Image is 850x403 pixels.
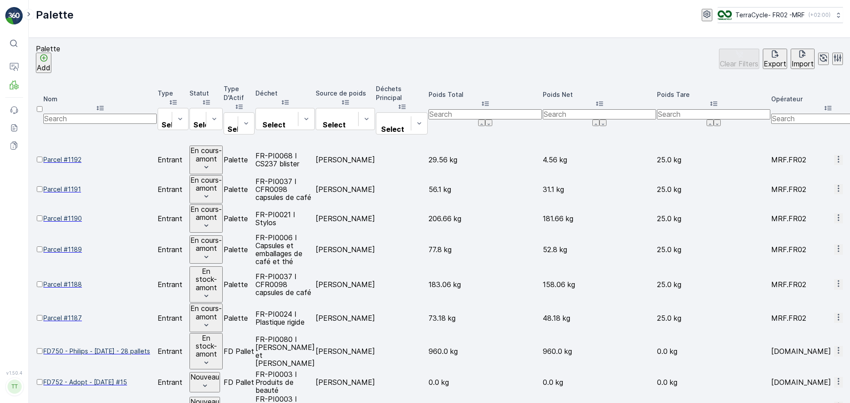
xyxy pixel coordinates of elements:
[189,266,223,303] button: En stock-amont
[190,267,222,292] p: En stock-amont
[718,10,732,20] img: terracycle.png
[657,109,770,119] input: Search
[158,378,189,386] p: Entrant
[224,314,255,322] p: Palette
[224,378,255,386] p: FD Pallet
[316,246,375,253] p: [PERSON_NAME]
[43,114,157,123] input: Search
[719,49,759,69] button: Clear Filters
[735,11,805,19] p: TerraCycle- FR02 -MRF
[543,185,656,193] p: 31.1 kg
[189,175,223,203] button: En cours-amont
[43,347,157,356] a: FD750 - Philips - 19.09.2025 - 28 pallets
[657,185,770,193] p: 25.0 kg
[224,280,255,288] p: Palette
[429,314,542,322] p: 73.18 kg
[316,314,375,322] p: [PERSON_NAME]
[43,155,157,164] a: Parcel #1192
[37,64,50,72] p: Add
[189,235,223,264] button: En cours-amont
[543,378,656,386] p: 0.0 kg
[255,177,315,201] p: FR-PI0037 I CFR0098 capsules de café
[255,335,315,367] p: FR-PI0080 I [PERSON_NAME] et [PERSON_NAME]
[543,90,656,99] p: Poids Net
[316,185,375,193] p: [PERSON_NAME]
[43,245,157,254] span: Parcel #1189
[657,90,770,99] p: Poids Tare
[316,156,375,164] p: [PERSON_NAME]
[720,60,758,68] p: Clear Filters
[429,246,542,253] p: 77.8 kg
[189,333,223,370] button: En stock-amont
[255,89,315,98] p: Déchet
[429,280,542,288] p: 183.06 kg
[158,156,189,164] p: Entrant
[316,280,375,288] p: [PERSON_NAME]
[657,314,770,322] p: 25.0 kg
[320,121,349,129] p: Select
[429,90,542,99] p: Poids Total
[255,211,315,226] p: FR-PI0021 I Stylos
[316,347,375,355] p: [PERSON_NAME]
[8,380,22,394] div: TT
[543,215,656,223] p: 181.66 kg
[376,84,428,102] p: Déchets Principal
[224,246,255,253] p: Palette
[255,234,315,265] p: FR-PI0006 I Capsules et emballages de café et thé
[158,314,189,322] p: Entrant
[43,378,157,387] span: FD752 - Adopt - [DATE] #15
[189,372,220,392] button: Nouveau
[259,121,289,129] p: Select
[43,378,157,387] a: FD752 - Adopt - 26.09.2025 #15
[190,304,222,321] p: En cours-amont
[36,45,60,53] p: Palette
[158,347,189,355] p: Entrant
[316,378,375,386] p: [PERSON_NAME]
[43,347,157,356] span: FD750 - Philips - [DATE] - 28 pallets
[158,280,189,288] p: Entrant
[36,8,73,22] p: Palette
[657,378,770,386] p: 0.0 kg
[718,7,843,23] button: TerraCycle- FR02 -MRF(+02:00)
[190,205,222,222] p: En cours-amont
[5,7,23,25] img: logo
[5,370,23,376] span: v 1.50.4
[43,214,157,223] a: Parcel #1190
[189,303,223,332] button: En cours-amont
[190,176,222,192] p: En cours-amont
[255,370,315,394] p: FR-PI0003 I Produits de beauté
[429,185,542,193] p: 56.1 kg
[543,156,656,164] p: 4.56 kg
[190,236,222,253] p: En cours-amont
[429,378,542,386] p: 0.0 kg
[43,95,157,104] p: Nom
[543,109,656,119] input: Search
[158,89,189,98] p: Type
[189,146,223,174] button: En cours-amont
[193,121,216,129] p: Select
[190,334,222,358] p: En stock-amont
[255,152,315,168] p: FR-PI0068 I CS237 blister
[543,246,656,253] p: 52.8 kg
[43,185,157,194] a: Parcel #1191
[158,246,189,253] p: Entrant
[657,215,770,223] p: 25.0 kg
[5,377,23,396] button: TT
[543,314,656,322] p: 48.18 kg
[657,347,770,355] p: 0.0 kg
[543,347,656,355] p: 960.0 kg
[43,280,157,289] a: Parcel #1188
[429,347,542,355] p: 960.0 kg
[43,314,157,322] span: Parcel #1187
[791,49,815,69] button: Import
[764,60,786,68] p: Export
[224,185,255,193] p: Palette
[162,121,185,129] p: Select
[316,215,375,223] p: [PERSON_NAME]
[224,215,255,223] p: Palette
[190,373,219,381] p: Nouveau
